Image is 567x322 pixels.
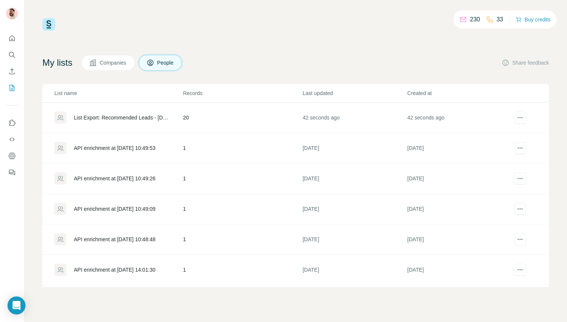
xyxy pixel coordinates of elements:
span: Companies [100,59,127,67]
div: API enrichment at [DATE] 10:49:26 [74,175,156,182]
div: List Export: Recommended Leads - [DATE] 10:37 [74,114,170,121]
p: 33 [496,15,503,24]
button: actions [514,203,526,215]
td: [DATE] [302,224,407,255]
button: Search [6,48,18,62]
p: List name [54,89,182,97]
button: Quick start [6,32,18,45]
td: 1 [183,224,302,255]
td: 1 [183,285,302,316]
button: Use Surfe on LinkedIn [6,116,18,130]
td: [DATE] [407,224,511,255]
td: [DATE] [302,285,407,316]
div: API enrichment at [DATE] 10:48:48 [74,236,156,243]
td: [DATE] [302,194,407,224]
button: actions [514,142,526,154]
td: 42 seconds ago [302,103,407,133]
button: Feedback [6,166,18,179]
button: Dashboard [6,149,18,163]
div: Open Intercom Messenger [7,296,25,314]
button: Use Surfe API [6,133,18,146]
button: actions [514,233,526,245]
td: [DATE] [407,163,511,194]
td: [DATE] [407,133,511,163]
td: [DATE] [407,285,511,316]
td: [DATE] [302,163,407,194]
button: Buy credits [516,14,550,25]
td: 1 [183,133,302,163]
button: Share feedback [502,59,549,67]
td: [DATE] [407,194,511,224]
button: My lists [6,81,18,95]
td: [DATE] [302,255,407,285]
p: Created at [407,89,511,97]
p: 230 [470,15,480,24]
div: API enrichment at [DATE] 14:01:30 [74,266,156,274]
td: 1 [183,163,302,194]
img: Avatar [6,8,18,20]
td: [DATE] [407,255,511,285]
td: 1 [183,194,302,224]
button: actions [514,172,526,184]
div: API enrichment at [DATE] 10:49:53 [74,144,156,152]
p: Records [183,89,302,97]
td: 1 [183,255,302,285]
div: API enrichment at [DATE] 10:49:09 [74,205,156,213]
button: actions [514,112,526,124]
img: Surfe Logo [42,18,55,31]
h4: My lists [42,57,72,69]
td: 20 [183,103,302,133]
td: [DATE] [302,133,407,163]
button: Enrich CSV [6,65,18,78]
p: Last updated [303,89,406,97]
span: People [157,59,174,67]
button: actions [514,264,526,276]
td: 42 seconds ago [407,103,511,133]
